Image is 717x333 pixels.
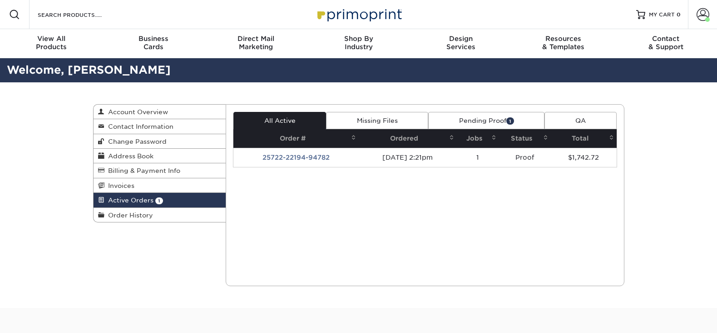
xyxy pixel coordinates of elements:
[205,29,307,58] a: Direct MailMarketing
[104,108,168,116] span: Account Overview
[37,9,125,20] input: SEARCH PRODUCTS.....
[359,148,456,167] td: [DATE] 2:21pm
[307,35,410,43] span: Shop By
[103,35,205,51] div: Cards
[614,35,717,51] div: & Support
[614,35,717,43] span: Contact
[205,35,307,43] span: Direct Mail
[104,212,153,219] span: Order History
[104,167,180,174] span: Billing & Payment Info
[205,35,307,51] div: Marketing
[457,148,499,167] td: 1
[307,29,410,58] a: Shop ByIndustry
[506,117,514,124] span: 1
[544,112,616,129] a: QA
[104,123,173,130] span: Contact Information
[428,112,544,129] a: Pending Proof1
[313,5,404,24] img: Primoprint
[103,29,205,58] a: BusinessCards
[233,112,326,129] a: All Active
[410,29,512,58] a: DesignServices
[512,29,615,58] a: Resources& Templates
[104,182,134,189] span: Invoices
[94,149,226,163] a: Address Book
[359,129,456,148] th: Ordered
[94,105,226,119] a: Account Overview
[326,112,428,129] a: Missing Files
[104,138,167,145] span: Change Password
[307,35,410,51] div: Industry
[94,134,226,149] a: Change Password
[457,129,499,148] th: Jobs
[155,197,163,204] span: 1
[499,129,550,148] th: Status
[94,178,226,193] a: Invoices
[649,11,675,19] span: MY CART
[551,148,617,167] td: $1,742.72
[104,152,153,160] span: Address Book
[94,208,226,222] a: Order History
[614,29,717,58] a: Contact& Support
[512,35,615,43] span: Resources
[499,148,550,167] td: Proof
[512,35,615,51] div: & Templates
[677,11,681,18] span: 0
[233,129,359,148] th: Order #
[551,129,617,148] th: Total
[94,193,226,207] a: Active Orders 1
[104,197,153,204] span: Active Orders
[103,35,205,43] span: Business
[410,35,512,51] div: Services
[410,35,512,43] span: Design
[94,119,226,134] a: Contact Information
[233,148,359,167] td: 25722-22194-94782
[94,163,226,178] a: Billing & Payment Info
